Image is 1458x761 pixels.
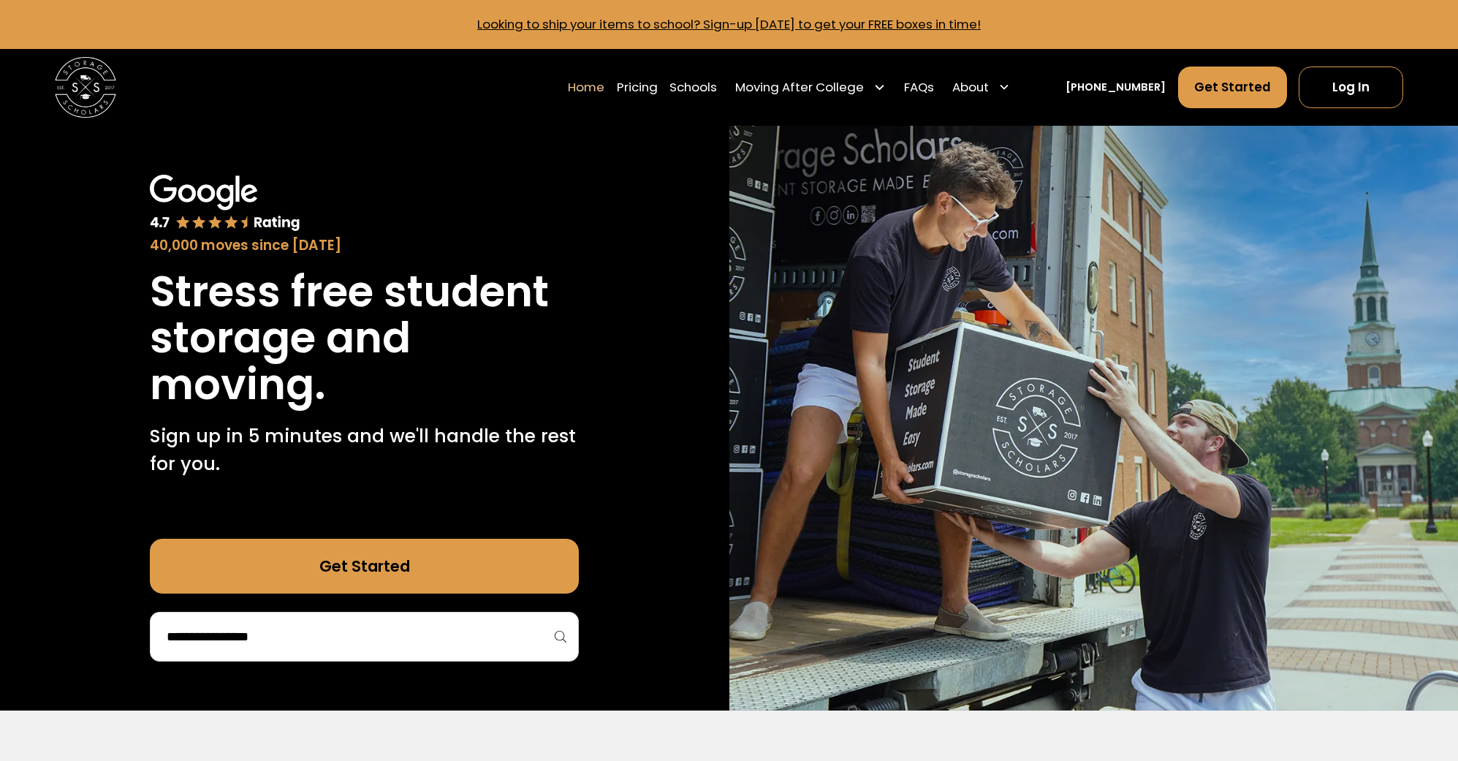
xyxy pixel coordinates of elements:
[904,66,934,109] a: FAQs
[669,66,717,109] a: Schools
[55,57,116,118] img: Storage Scholars main logo
[150,235,579,256] div: 40,000 moves since [DATE]
[1178,67,1287,107] a: Get Started
[1299,67,1403,107] a: Log In
[729,66,892,109] div: Moving After College
[617,66,658,109] a: Pricing
[150,423,579,477] p: Sign up in 5 minutes and we'll handle the rest for you.
[150,268,579,407] h1: Stress free student storage and moving.
[568,66,604,109] a: Home
[1066,79,1166,95] a: [PHONE_NUMBER]
[735,78,864,96] div: Moving After College
[150,539,579,594] a: Get Started
[150,175,300,232] img: Google 4.7 star rating
[952,78,989,96] div: About
[946,66,1017,109] div: About
[477,15,981,33] a: Looking to ship your items to school? Sign-up [DATE] to get your FREE boxes in time!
